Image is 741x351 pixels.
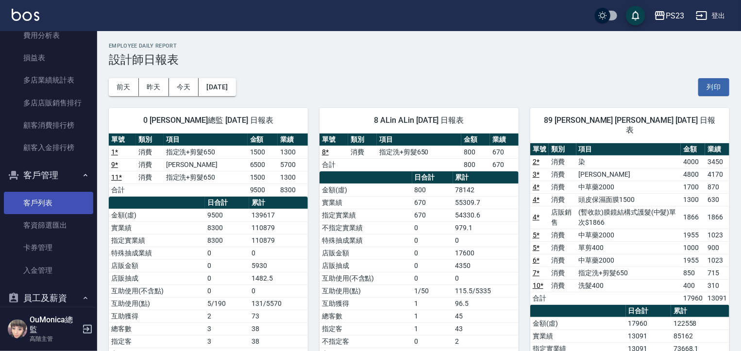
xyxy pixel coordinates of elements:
td: 消費 [549,168,576,181]
td: 頭皮保濕面膜1500 [576,193,681,206]
th: 類別 [136,134,163,146]
td: 1023 [705,254,729,267]
td: 670 [412,209,453,221]
table: a dense table [320,134,519,171]
th: 類別 [348,134,377,146]
td: 5700 [278,158,308,171]
td: 0 [453,272,519,284]
td: 8300 [205,234,249,247]
td: 8300 [278,184,308,196]
td: 4170 [705,168,729,181]
td: 8300 [205,221,249,234]
td: 2 [205,310,249,322]
td: 1955 [681,229,705,241]
td: 4000 [681,155,705,168]
td: 715 [705,267,729,279]
th: 業績 [705,143,729,156]
td: 0 [412,272,453,284]
td: 5/190 [205,297,249,310]
td: 5930 [249,259,308,272]
td: 131/5570 [249,297,308,310]
button: save [626,6,645,25]
h5: OuMonica總監 [30,315,79,334]
td: 800 [461,158,490,171]
td: 消費 [549,267,576,279]
td: 55309.7 [453,196,519,209]
a: 入金管理 [4,259,93,282]
td: 不指定實業績 [320,221,412,234]
a: 損益表 [4,47,93,69]
button: [DATE] [199,78,236,96]
a: 客資篩選匯出 [4,214,93,236]
th: 單號 [109,134,136,146]
td: 特殊抽成業績 [109,247,205,259]
td: 1482.5 [249,272,308,284]
td: 122558 [671,317,729,330]
button: 昨天 [139,78,169,96]
div: PS23 [666,10,684,22]
td: 850 [681,267,705,279]
td: 870 [705,181,729,193]
td: 店販金額 [320,247,412,259]
th: 項目 [164,134,248,146]
h2: Employee Daily Report [109,43,729,49]
td: 指定洗+剪髮650 [164,146,248,158]
th: 單號 [320,134,348,146]
td: 0 [205,272,249,284]
table: a dense table [530,143,729,305]
td: 1 [412,297,453,310]
td: (暫收款)膜鏡結構式護髮(中髮)單次$1866 [576,206,681,229]
td: 96.5 [453,297,519,310]
td: 0 [205,259,249,272]
td: 互助使用(不含點) [109,284,205,297]
td: 3 [205,335,249,348]
a: 顧客消費排行榜 [4,114,93,136]
td: 1023 [705,229,729,241]
td: 互助獲得 [109,310,205,322]
td: 消費 [136,158,163,171]
td: 1700 [681,181,705,193]
th: 累計 [249,197,308,209]
th: 項目 [377,134,461,146]
td: 消費 [549,155,576,168]
td: 78142 [453,184,519,196]
td: 店販銷售 [549,206,576,229]
td: 1 [412,310,453,322]
img: Person [8,319,27,339]
th: 累計 [671,305,729,318]
button: 前天 [109,78,139,96]
td: 0 [412,259,453,272]
td: 中草藥2000 [576,181,681,193]
td: 13091 [705,292,729,304]
td: 9500 [248,184,278,196]
td: 金額(虛) [530,317,626,330]
td: 670 [412,196,453,209]
a: 顧客入金排行榜 [4,136,93,159]
p: 高階主管 [30,334,79,343]
td: 消費 [549,254,576,267]
td: 指定洗+剪髮650 [576,267,681,279]
td: 1 [412,322,453,335]
td: 消費 [136,146,163,158]
td: 互助使用(點) [320,284,412,297]
td: 1955 [681,254,705,267]
td: 1500 [248,171,278,184]
td: 實業績 [530,330,626,342]
td: 1500 [248,146,278,158]
td: 消費 [549,181,576,193]
th: 業績 [490,134,519,146]
td: 中草藥2000 [576,254,681,267]
td: 單剪400 [576,241,681,254]
td: 4350 [453,259,519,272]
button: 登出 [692,7,729,25]
td: 73 [249,310,308,322]
td: 110879 [249,234,308,247]
button: 客戶管理 [4,163,93,188]
th: 單號 [530,143,549,156]
td: 合計 [530,292,549,304]
td: 0 [412,335,453,348]
td: 消費 [549,279,576,292]
td: 互助使用(不含點) [320,272,412,284]
td: [PERSON_NAME] [164,158,248,171]
td: 9500 [205,209,249,221]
